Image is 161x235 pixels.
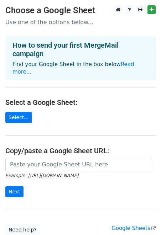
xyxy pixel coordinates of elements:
[111,225,156,231] a: Google Sheets
[12,41,149,58] h4: How to send your first MergeMail campaign
[5,186,24,197] input: Next
[5,5,156,16] h3: Choose a Google Sheet
[12,61,149,76] p: Find your Google Sheet in the box below
[12,61,134,75] a: Read more...
[5,146,156,155] h4: Copy/paste a Google Sheet URL:
[5,98,156,107] h4: Select a Google Sheet:
[5,112,32,123] a: Select...
[5,158,152,171] input: Paste your Google Sheet URL here
[5,173,78,178] small: Example: [URL][DOMAIN_NAME]
[5,18,156,26] p: Use one of the options below...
